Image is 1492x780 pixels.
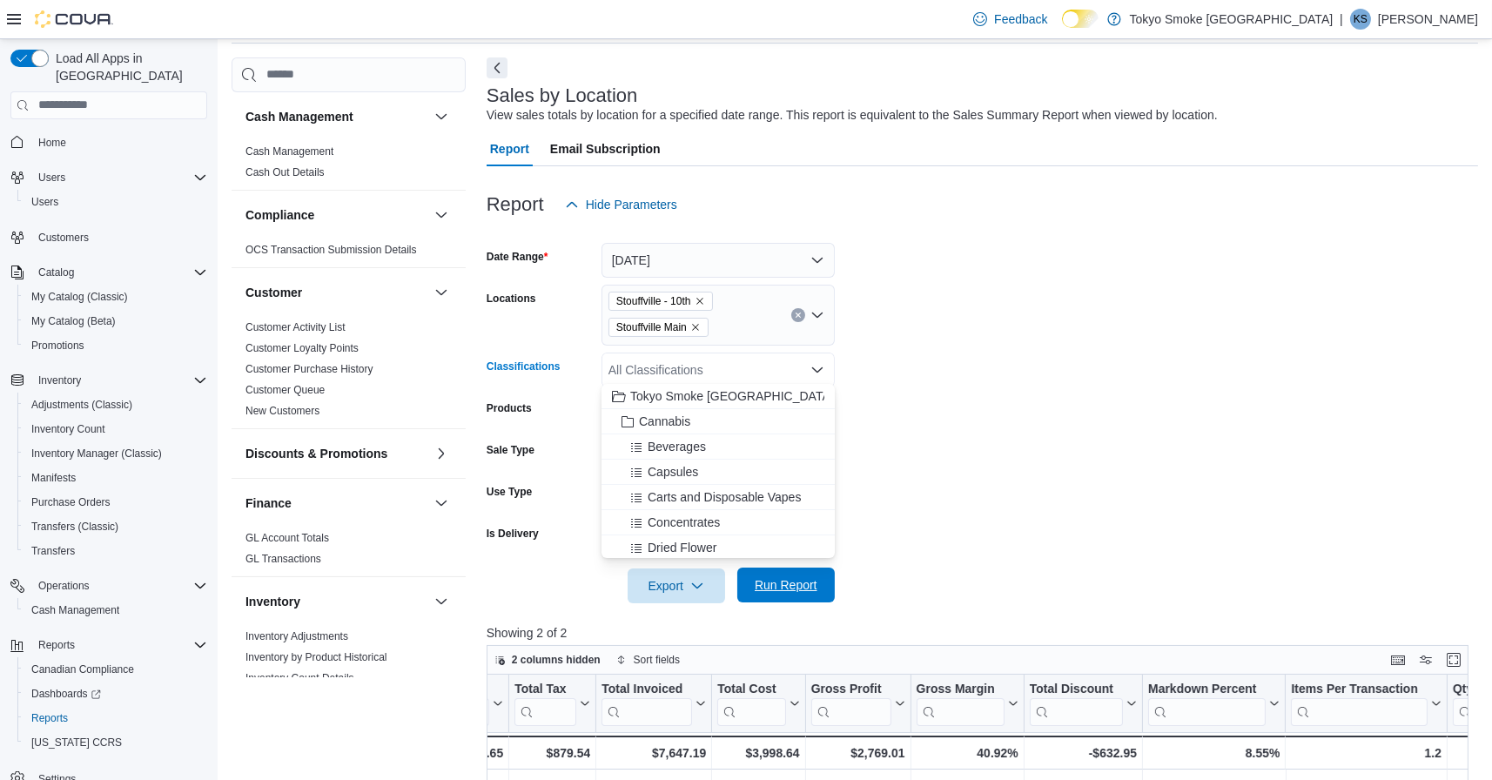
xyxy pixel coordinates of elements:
button: Cannabis [602,409,835,434]
a: Inventory Count [24,419,112,440]
span: Inventory [31,370,207,391]
h3: Discounts & Promotions [245,445,387,462]
button: Enter fullscreen [1443,649,1464,670]
button: 2 columns hidden [487,649,608,670]
span: Inventory Count [31,422,105,436]
a: GL Transactions [245,553,321,565]
button: [DATE] [602,243,835,278]
h3: Inventory [245,593,300,610]
span: Hide Parameters [586,196,677,213]
button: Close list of options [810,363,824,377]
div: $879.54 [514,743,590,763]
span: Carts and Disposable Vapes [648,488,801,506]
p: Showing 2 of 2 [487,624,1478,642]
div: Kevin Sukhu [1350,9,1371,30]
span: Dark Mode [1062,28,1063,29]
a: Customer Queue [245,384,325,396]
button: Transfers (Classic) [17,514,214,539]
button: Hide Parameters [558,187,684,222]
div: Subtotal [427,681,489,697]
button: Inventory Manager (Classic) [17,441,214,466]
div: Total Discount [1030,681,1123,725]
a: Transfers [24,541,82,561]
span: Capsules [648,463,698,481]
div: Total Invoiced [602,681,692,725]
span: Stouffville Main [616,319,687,336]
span: Purchase Orders [24,492,207,513]
button: Manifests [17,466,214,490]
div: Total Tax [514,681,576,725]
span: Manifests [31,471,76,485]
button: Finance [245,494,427,512]
a: Customers [31,227,96,248]
span: Washington CCRS [24,732,207,753]
span: Users [31,167,207,188]
span: Email Subscription [550,131,661,166]
button: Sort fields [609,649,687,670]
div: Gross Margin [916,681,1004,697]
span: Inventory [38,373,81,387]
span: Adjustments (Classic) [24,394,207,415]
span: My Catalog (Classic) [24,286,207,307]
p: Tokyo Smoke [GEOGRAPHIC_DATA] [1130,9,1334,30]
span: Customers [38,231,89,245]
span: Dashboards [24,683,207,704]
a: [US_STATE] CCRS [24,732,129,753]
a: Feedback [966,2,1054,37]
span: My Catalog (Beta) [31,314,116,328]
button: Beverages [602,434,835,460]
label: Is Delivery [487,527,539,541]
a: Home [31,132,73,153]
span: Promotions [24,335,207,356]
a: Dashboards [17,682,214,706]
span: Transfers [24,541,207,561]
button: Cash Management [245,108,427,125]
a: Reports [24,708,75,729]
button: Inventory [31,370,88,391]
button: Catalog [31,262,81,283]
span: Tokyo Smoke [GEOGRAPHIC_DATA] [630,387,834,405]
span: Purchase Orders [31,495,111,509]
a: Customer Loyalty Points [245,342,359,354]
div: Compliance [232,239,466,267]
span: Reports [31,635,207,656]
button: Cash Management [17,598,214,622]
button: Remove Stouffville - 10th from selection in this group [695,296,705,306]
button: Customer [431,282,452,303]
button: Home [3,130,214,155]
div: Items Per Transaction [1291,681,1428,725]
button: Export [628,568,725,603]
button: Markdown Percent [1148,681,1280,725]
span: Dried Flower [648,539,716,556]
input: Dark Mode [1062,10,1099,28]
a: Cash Management [245,145,333,158]
div: 1.2 [1291,743,1442,763]
h3: Finance [245,494,292,512]
a: New Customers [245,405,319,417]
a: My Catalog (Classic) [24,286,135,307]
a: My Catalog (Beta) [24,311,123,332]
button: Discounts & Promotions [245,445,427,462]
span: Transfers [31,544,75,558]
span: Transfers (Classic) [31,520,118,534]
label: Date Range [487,250,548,264]
span: Dashboards [31,687,101,701]
a: Inventory Manager (Classic) [24,443,169,464]
button: Finance [431,493,452,514]
div: $7,647.19 [602,743,706,763]
a: Dashboards [24,683,108,704]
div: Gross Margin [916,681,1004,725]
div: Total Cost [717,681,785,697]
a: Transfers (Classic) [24,516,125,537]
span: Canadian Compliance [24,659,207,680]
button: Dried Flower [602,535,835,561]
button: Users [17,190,214,214]
h3: Compliance [245,206,314,224]
button: Carts and Disposable Vapes [602,485,835,510]
span: Cash Management [31,603,119,617]
h3: Cash Management [245,108,353,125]
span: KS [1354,9,1368,30]
a: Cash Out Details [245,166,325,178]
span: Promotions [31,339,84,353]
button: Open list of options [810,308,824,322]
